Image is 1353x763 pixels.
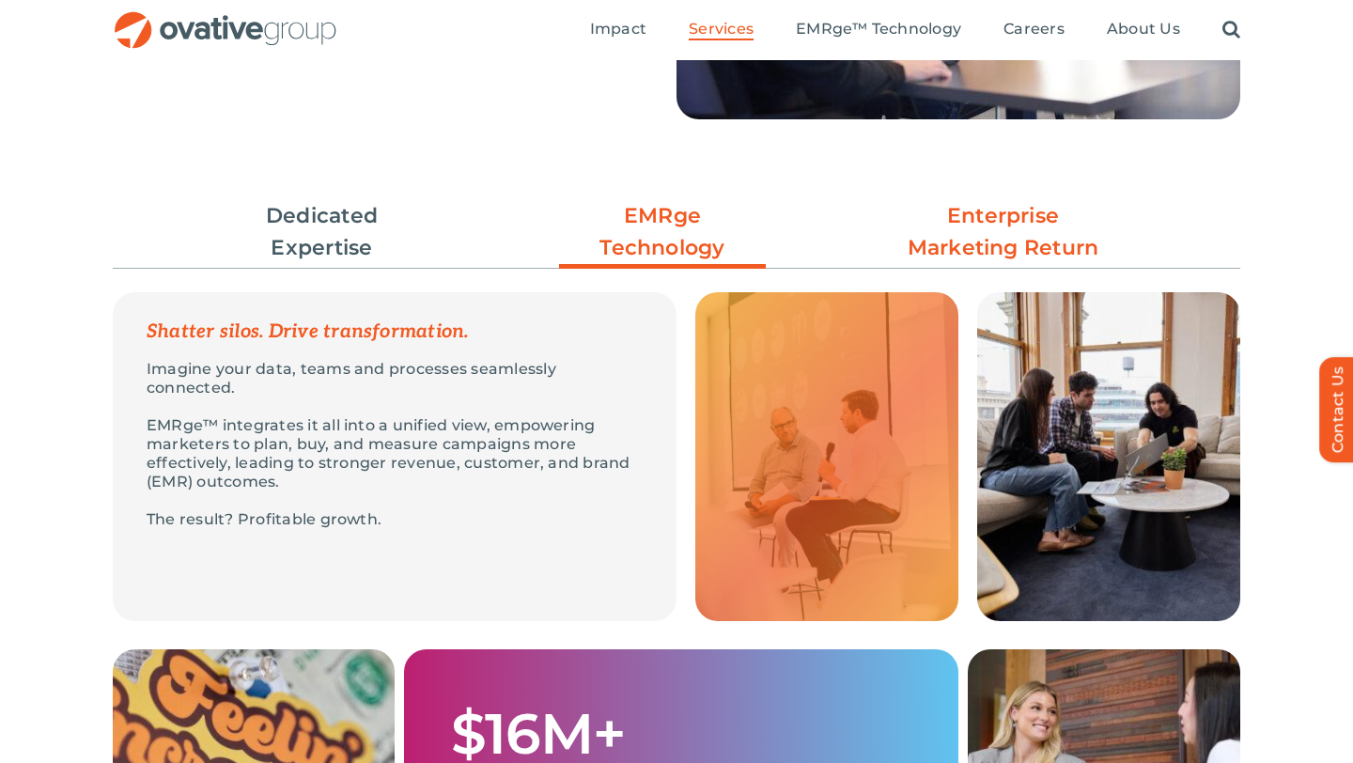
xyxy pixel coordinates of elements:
[147,416,643,491] p: EMRge™ integrates it all into a unified view, empowering marketers to plan, buy, and measure camp...
[695,292,958,621] img: Measurement – Grid Quote 2
[1222,20,1240,40] a: Search
[113,191,1240,273] ul: Post Filters
[590,20,646,39] span: Impact
[900,200,1107,264] a: Enterprise Marketing Return
[1107,20,1180,40] a: About Us
[559,200,766,273] a: EMRge Technology
[689,20,754,40] a: Services
[147,322,643,341] p: Shatter silos. Drive transformation.
[147,360,643,397] p: Imagine your data, teams and processes seamlessly connected.
[689,20,754,39] span: Services
[590,20,646,40] a: Impact
[219,200,426,264] a: Dedicated Expertise
[113,9,338,27] a: OG_Full_horizontal_RGB
[977,292,1240,621] img: Measurement – Grid 3
[796,20,961,39] span: EMRge™ Technology
[1003,20,1065,40] a: Careers
[796,20,961,40] a: EMRge™ Technology
[147,510,643,529] p: The result? Profitable growth.
[1107,20,1180,39] span: About Us
[1003,20,1065,39] span: Careers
